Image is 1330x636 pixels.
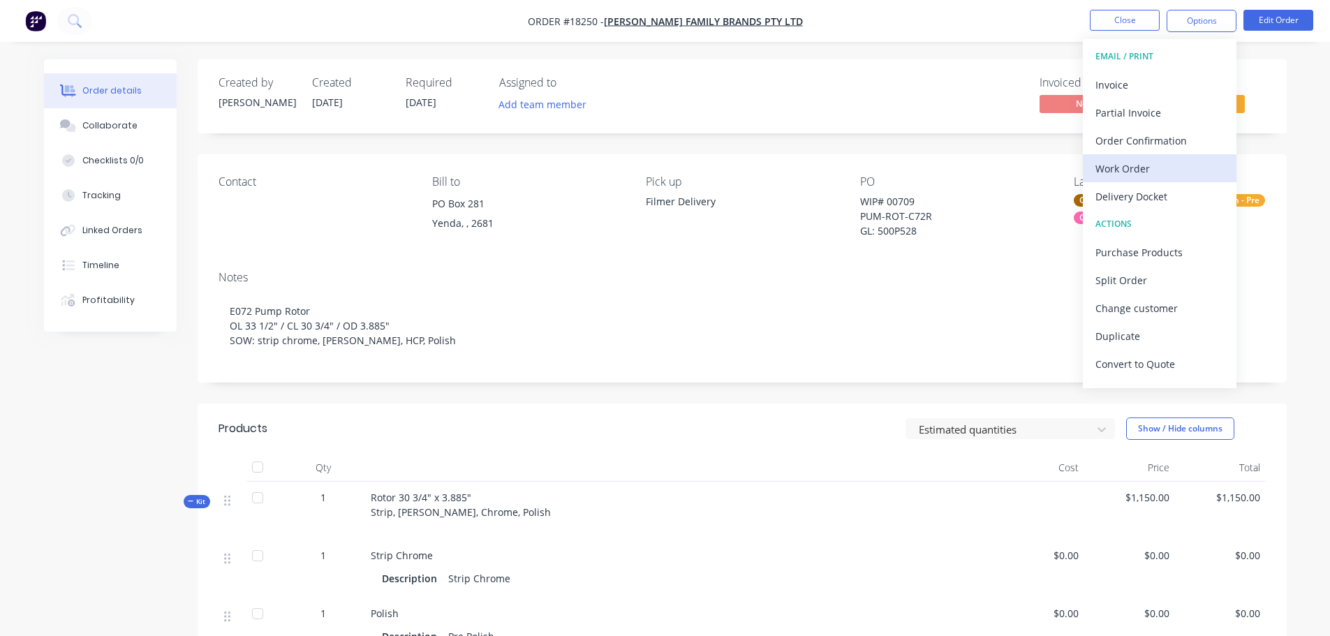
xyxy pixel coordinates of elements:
[371,549,433,562] span: Strip Chrome
[44,283,177,318] button: Profitability
[499,76,639,89] div: Assigned to
[82,294,135,306] div: Profitability
[1181,606,1260,621] span: $0.00
[25,10,46,31] img: Factory
[219,420,267,437] div: Products
[1095,242,1224,262] div: Purchase Products
[860,175,1051,188] div: PO
[82,259,119,272] div: Timeline
[82,119,138,132] div: Collaborate
[219,290,1266,362] div: E072 Pump Rotor OL 33 1/2" / CL 30 3/4" / OD 3.885" SOW: strip chrome, [PERSON_NAME], HCP, Polish
[382,568,443,589] div: Description
[82,189,121,202] div: Tracking
[219,76,295,89] div: Created by
[1074,175,1265,188] div: Labels
[1095,186,1224,207] div: Delivery Docket
[371,491,551,519] span: Rotor 30 3/4" x 3.885" Strip, [PERSON_NAME], Chrome, Polish
[499,95,594,114] button: Add team member
[1090,548,1169,563] span: $0.00
[1095,298,1224,318] div: Change customer
[406,76,482,89] div: Required
[312,76,389,89] div: Created
[406,96,436,109] span: [DATE]
[491,95,593,114] button: Add team member
[999,606,1079,621] span: $0.00
[1090,490,1169,505] span: $1,150.00
[281,454,365,482] div: Qty
[188,496,206,507] span: Kit
[1095,158,1224,179] div: Work Order
[312,96,343,109] span: [DATE]
[44,213,177,248] button: Linked Orders
[432,194,623,214] div: PO Box 281
[82,224,142,237] div: Linked Orders
[1090,10,1160,31] button: Close
[1074,194,1139,207] div: Chrome Plate
[1243,10,1313,31] button: Edit Order
[1090,606,1169,621] span: $0.00
[44,108,177,143] button: Collaborate
[646,194,837,209] div: Filmer Delivery
[1095,103,1224,123] div: Partial Invoice
[432,214,623,233] div: Yenda, , 2681
[219,271,1266,284] div: Notes
[320,548,326,563] span: 1
[1084,454,1175,482] div: Price
[999,548,1079,563] span: $0.00
[44,248,177,283] button: Timeline
[44,178,177,213] button: Tracking
[320,490,326,505] span: 1
[1095,382,1224,402] div: Archive
[219,175,410,188] div: Contact
[860,194,1035,238] div: WIP# 00709 PUM-ROT-C72R GL: 500P528
[82,154,144,167] div: Checklists 0/0
[1181,548,1260,563] span: $0.00
[1095,131,1224,151] div: Order Confirmation
[82,84,142,97] div: Order details
[432,194,623,239] div: PO Box 281Yenda, , 2681
[604,15,803,28] a: [PERSON_NAME] Family Brands Pty Ltd
[1126,417,1234,440] button: Show / Hide columns
[1175,454,1266,482] div: Total
[1210,194,1265,207] div: Polish - Pre
[1095,215,1224,233] div: ACTIONS
[1095,326,1224,346] div: Duplicate
[993,454,1084,482] div: Cost
[528,15,604,28] span: Order #18250 -
[320,606,326,621] span: 1
[432,175,623,188] div: Bill to
[1095,354,1224,374] div: Convert to Quote
[646,175,837,188] div: Pick up
[184,495,210,508] button: Kit
[1095,75,1224,95] div: Invoice
[44,73,177,108] button: Order details
[44,143,177,178] button: Checklists 0/0
[1167,10,1236,32] button: Options
[1181,490,1260,505] span: $1,150.00
[371,607,399,620] span: Polish
[443,568,516,589] div: Strip Chrome
[1095,270,1224,290] div: Split Order
[1095,47,1224,66] div: EMAIL / PRINT
[219,95,295,110] div: [PERSON_NAME]
[1074,212,1110,224] div: Quote
[1040,95,1123,112] span: No
[1040,76,1144,89] div: Invoiced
